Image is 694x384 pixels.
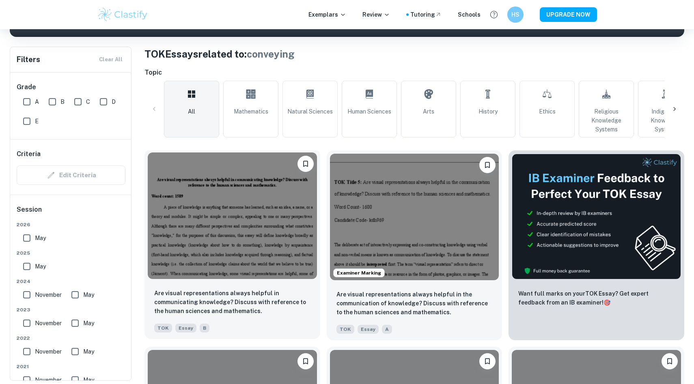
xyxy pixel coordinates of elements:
span: Religious Knowledge Systems [582,107,630,134]
button: Bookmark [297,353,314,369]
h6: Topic [144,68,684,77]
span: A [35,97,39,106]
span: Essay [175,324,196,333]
span: 2023 [17,306,125,313]
span: Arts [423,107,434,116]
button: Bookmark [479,157,496,173]
h6: Filters [17,54,40,65]
button: Bookmark [297,156,314,172]
h6: Grade [17,82,125,92]
p: Are visual representations always helpful in the communication of knowledge? Discuss with referen... [336,290,493,317]
a: Examiner MarkingBookmarkAre visual representations always helpful in the communication of knowled... [327,150,502,340]
button: Bookmark [662,353,678,369]
img: TOK Essay example thumbnail: Are visual representations always helpfu [330,154,499,280]
span: 2026 [17,221,125,228]
span: conveying [247,48,295,60]
button: HS [507,6,524,23]
span: November [35,290,62,299]
span: Essay [358,325,379,334]
a: ThumbnailWant full marks on yourTOK Essay? Get expert feedback from an IB examiner! [509,150,684,340]
span: 2024 [17,278,125,285]
span: November [35,319,62,328]
p: Want full marks on your TOK Essay ? Get expert feedback from an IB examiner! [518,289,675,307]
a: Tutoring [410,10,442,19]
h1: TOK Essays related to: [144,47,684,61]
p: Review [362,10,390,19]
span: B [200,324,209,333]
span: May [35,262,46,271]
span: E [35,117,39,126]
span: 2021 [17,363,125,370]
p: Exemplars [308,10,346,19]
button: Help and Feedback [487,8,501,21]
h6: Criteria [17,149,41,159]
img: TOK Essay example thumbnail: Are visual representations always helpfu [148,152,317,279]
span: May [35,234,46,242]
span: November [35,347,62,356]
p: Are visual representations always helpful in communicating knowledge? Discuss with reference to t... [154,289,310,315]
span: C [86,97,90,106]
img: Thumbnail [512,154,681,279]
h6: Session [17,205,125,221]
img: Clastify logo [97,6,149,23]
span: B [60,97,65,106]
span: Indigenous Knowledge Systems [642,107,690,134]
span: All [188,107,195,116]
div: Criteria filters are unavailable when searching by topic [17,165,125,185]
a: Schools [458,10,481,19]
span: TOK [336,325,354,334]
span: D [112,97,116,106]
span: 2022 [17,335,125,342]
span: A [382,325,392,334]
span: May [83,347,94,356]
span: 🎯 [603,299,610,306]
span: May [83,290,94,299]
span: History [478,107,498,116]
span: Mathematics [234,107,268,116]
span: TOK [154,324,172,333]
span: May [83,319,94,328]
a: BookmarkAre visual representations always helpful in communicating knowledge? Discuss with refere... [144,150,320,340]
h6: HS [511,10,520,19]
span: Natural Sciences [287,107,333,116]
span: Examiner Marking [334,269,384,277]
span: Human Sciences [347,107,391,116]
button: UPGRADE NOW [540,7,597,22]
button: Bookmark [479,353,496,369]
span: Ethics [539,107,556,116]
span: 2025 [17,249,125,257]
